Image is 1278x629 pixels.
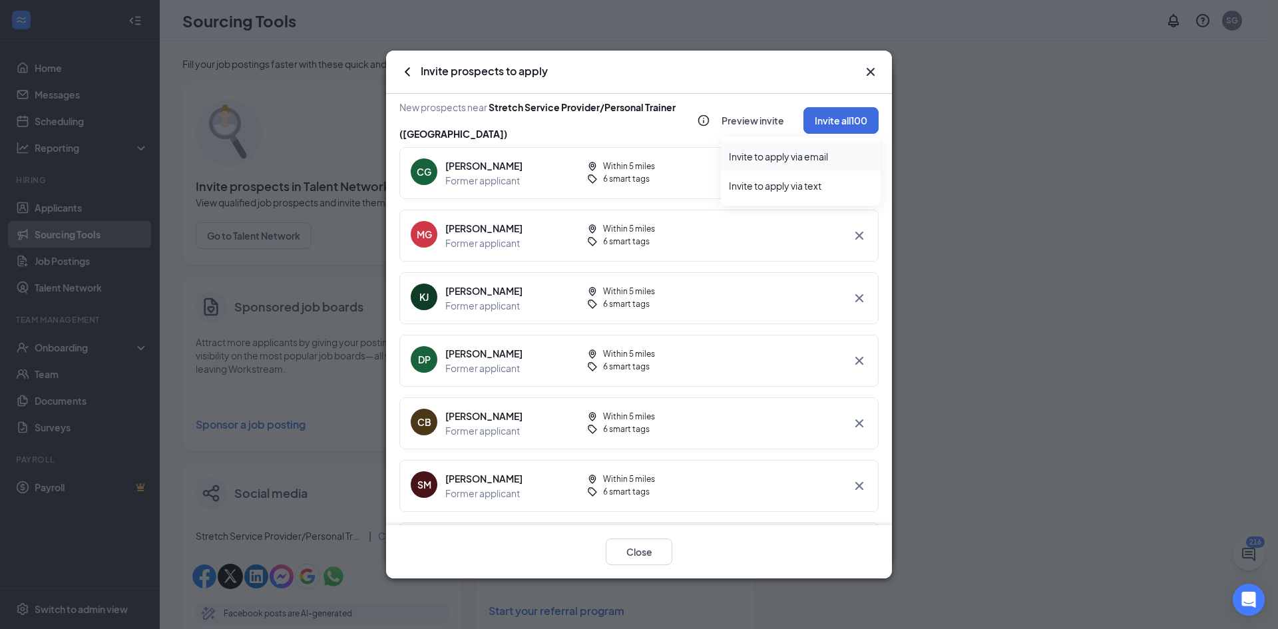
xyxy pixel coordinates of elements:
[603,361,650,373] span: 6 smart tags
[445,471,523,486] span: [PERSON_NAME]
[603,423,650,436] span: 6 smart tags
[445,361,523,375] div: Former applicant
[417,478,431,491] div: SM
[603,486,650,499] span: 6 smart tags
[603,160,655,173] span: Within 5 miles
[445,158,523,173] span: [PERSON_NAME]
[418,353,431,366] div: DP
[417,415,431,429] div: CB
[587,474,598,485] svg: Location
[603,298,650,311] span: 6 smart tags
[603,173,650,186] span: 6 smart tags
[587,161,598,172] svg: Location
[445,173,523,188] div: Former applicant
[445,486,523,501] div: Former applicant
[445,236,523,250] div: Former applicant
[421,64,548,80] span: Invite prospects to apply
[399,64,415,80] svg: ChevronLeft
[587,174,598,184] svg: Tag
[445,346,523,361] span: [PERSON_NAME]
[399,94,694,147] span: New prospects near
[851,478,867,494] svg: Cross
[587,236,598,247] svg: Tag
[803,107,879,134] button: Invite all100
[710,107,795,134] button: Preview invite
[729,179,873,192] div: Invite to apply via text
[445,409,523,423] span: [PERSON_NAME]
[587,424,598,435] svg: Tag
[587,224,598,234] svg: Location
[606,538,672,565] button: Close
[863,64,879,80] svg: Cross
[587,349,598,359] svg: Location
[587,487,598,497] svg: Tag
[419,290,429,304] div: KJ
[603,223,655,236] span: Within 5 miles
[445,284,523,298] span: [PERSON_NAME]
[1233,584,1265,616] div: Open Intercom Messenger
[445,298,523,313] div: Former applicant
[603,473,655,486] span: Within 5 miles
[729,150,873,163] div: Invite to apply via email
[697,114,710,127] svg: Info
[603,286,655,298] span: Within 5 miles
[587,286,598,297] svg: Location
[399,101,676,140] span: Stretch Service Provider/Personal Trainer ([GEOGRAPHIC_DATA])
[851,415,867,431] svg: Cross
[445,221,523,236] span: [PERSON_NAME]
[445,423,523,438] div: Former applicant
[851,353,867,369] svg: Cross
[587,361,598,372] svg: Tag
[587,299,598,310] svg: Tag
[863,64,879,80] button: Close
[417,228,432,241] div: MG
[587,411,598,422] svg: Location
[851,228,867,244] svg: Cross
[603,236,650,248] span: 6 smart tags
[851,290,867,306] svg: Cross
[603,348,655,361] span: Within 5 miles
[603,411,655,423] span: Within 5 miles
[417,165,431,178] div: CG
